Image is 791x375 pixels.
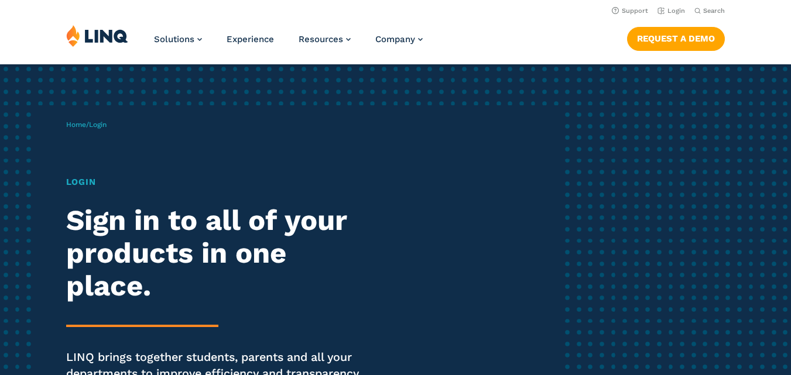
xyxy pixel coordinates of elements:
a: Solutions [154,34,202,44]
a: Login [658,7,685,15]
a: Support [612,7,648,15]
nav: Primary Navigation [154,25,423,63]
span: Solutions [154,34,194,44]
h1: Login [66,176,371,189]
span: / [66,121,107,129]
a: Request a Demo [627,27,725,50]
a: Home [66,121,86,129]
span: Login [89,121,107,129]
a: Company [375,34,423,44]
h2: Sign in to all of your products in one place. [66,204,371,302]
img: LINQ | K‑12 Software [66,25,128,47]
span: Resources [299,34,343,44]
a: Resources [299,34,351,44]
a: Experience [227,34,274,44]
button: Open Search Bar [694,6,725,15]
span: Search [703,7,725,15]
span: Company [375,34,415,44]
nav: Button Navigation [627,25,725,50]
